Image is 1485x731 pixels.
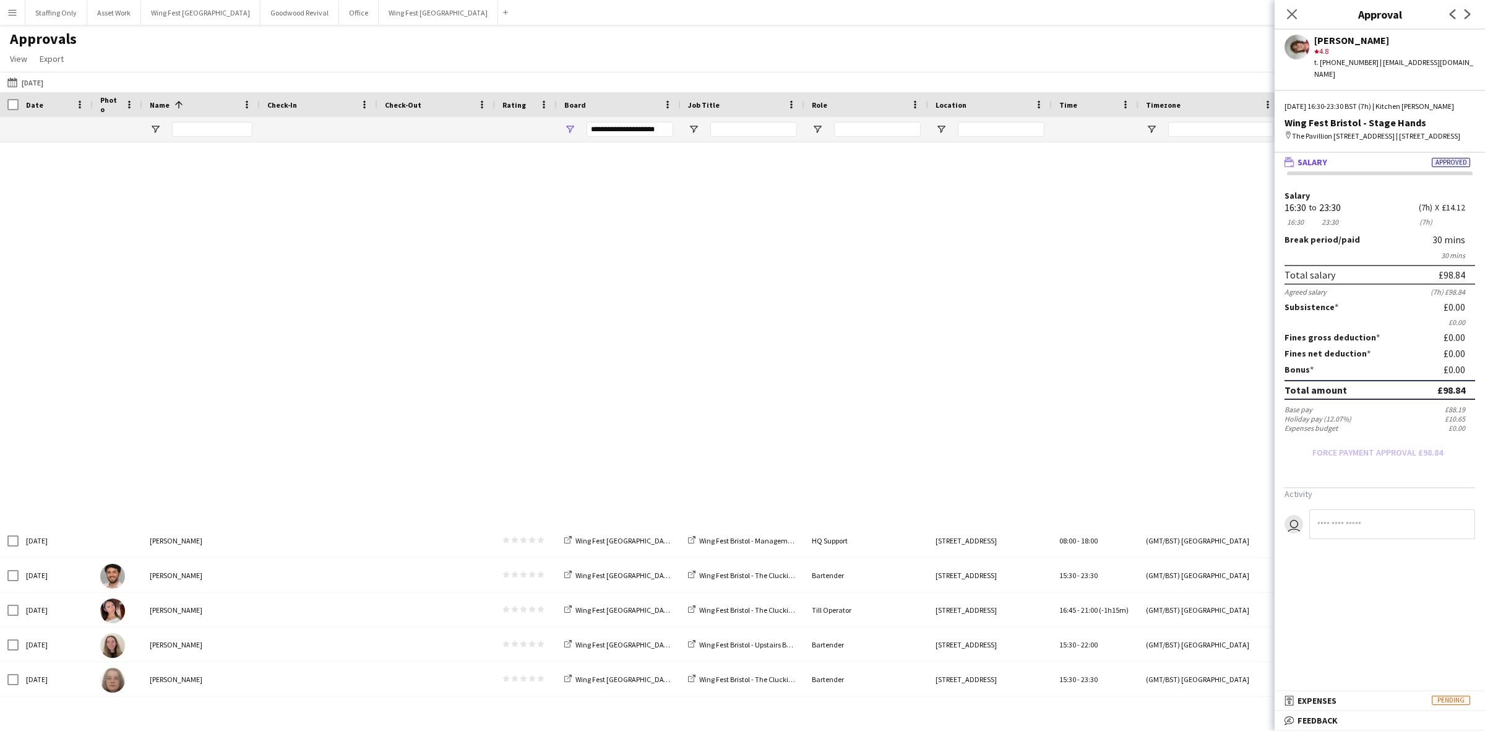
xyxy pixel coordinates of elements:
span: 23:30 [1081,571,1098,580]
span: 23:30 [1081,675,1098,684]
div: [DATE] [19,593,93,627]
div: Bartender [804,558,928,592]
div: (GMT/BST) [GEOGRAPHIC_DATA] [1138,697,1281,731]
span: Export [40,53,64,64]
div: 30 mins [1432,234,1475,245]
label: Fines gross deduction [1285,332,1380,343]
span: Job Title [688,100,720,110]
div: £98.84 [1437,384,1465,396]
div: £0.00 [1444,301,1475,313]
label: /paid [1285,234,1360,245]
span: Pending [1432,696,1470,705]
div: 7h [1419,203,1432,212]
span: 15:30 [1059,675,1076,684]
div: SalaryApproved [1275,171,1485,558]
div: (GMT/BST) [GEOGRAPHIC_DATA] [1138,524,1281,558]
input: Timezone Filter Input [1168,122,1273,137]
div: [DATE] [19,628,93,662]
span: [DATE] 15:14 [267,697,370,731]
span: Wing Fest [GEOGRAPHIC_DATA] [575,675,674,684]
div: 7h [1419,217,1432,227]
div: £0.00 [1444,348,1475,359]
span: Rating [502,100,526,110]
span: Check-Out [385,100,421,110]
div: [PERSON_NAME] [1314,35,1475,46]
mat-expansion-panel-header: Feedback [1275,711,1485,730]
a: Wing Fest Bristol - The Cluckingham Arms - Container Bar [688,571,879,580]
button: Wing Fest [GEOGRAPHIC_DATA] [141,1,260,25]
button: Wing Fest [GEOGRAPHIC_DATA] [379,1,498,25]
div: (7h) £98.84 [1431,287,1475,296]
label: Subsistence [1285,301,1338,313]
button: Asset Work [87,1,141,25]
mat-expansion-panel-header: SalaryApproved [1275,153,1485,171]
div: £0.00 [1285,318,1475,327]
div: [PERSON_NAME] [142,662,260,696]
span: View [10,53,27,64]
span: Location [936,100,966,110]
div: [PERSON_NAME] [142,524,260,558]
button: [DATE] [5,75,46,90]
span: 16:45 [1059,605,1076,615]
span: 15:30 [1059,640,1076,649]
button: Office [339,1,379,25]
span: Role [812,100,827,110]
a: View [5,51,32,67]
a: Wing Fest [GEOGRAPHIC_DATA] [564,536,674,545]
div: t. [PHONE_NUMBER] | [EMAIL_ADDRESS][DOMAIN_NAME] [1314,57,1475,79]
div: Bartender [804,628,928,662]
button: Open Filter Menu [812,124,823,135]
span: Photo [100,95,120,114]
div: £98.84 [1439,269,1465,281]
div: 30 mins [1285,251,1475,260]
h3: Approval [1275,6,1485,22]
span: Wing Fest Bristol - The Cluckingham Arms - Container Bar [699,571,879,580]
span: 21:00 [1081,605,1098,615]
div: Wing Fest Bristol - Stage Hands [1285,117,1475,128]
button: Open Filter Menu [936,124,947,135]
input: Role Filter Input [834,122,921,137]
span: Feedback [1298,715,1338,726]
span: Wing Fest Bristol - Upstairs Bar Carts [699,640,811,649]
span: Wing Fest [GEOGRAPHIC_DATA] [575,640,674,649]
div: [PERSON_NAME] [142,593,260,627]
div: [STREET_ADDRESS] [928,697,1052,731]
span: Approved [1432,158,1470,167]
label: Fines net deduction [1285,348,1371,359]
div: [DATE] [19,558,93,592]
img: Dario Coughlan [100,564,125,589]
span: - [1077,536,1080,545]
button: Open Filter Menu [564,124,575,135]
div: Expenses budget [1285,423,1338,433]
span: (-1h15m) [1099,605,1129,615]
a: Wing Fest [GEOGRAPHIC_DATA] [564,605,674,615]
div: Till Operator [804,593,928,627]
div: 23:30 [1319,217,1341,227]
div: [DATE] [19,524,93,558]
label: Salary [1285,191,1475,201]
span: Time [1059,100,1077,110]
div: Total salary [1285,269,1335,281]
div: £10.65 [1445,414,1475,423]
div: X [1435,203,1439,212]
span: Date [26,100,43,110]
span: Wing Fest Bristol - Management Team [699,536,818,545]
a: Wing Fest Bristol - Management Team [688,536,818,545]
div: [DATE] [19,697,93,731]
div: 16:30 [1285,217,1306,227]
button: Staffing Only [25,1,87,25]
span: 15:30 [1059,571,1076,580]
div: £0.00 [1444,364,1475,375]
a: Wing Fest [GEOGRAPHIC_DATA] [564,640,674,649]
div: Back of House - Barback [804,697,928,731]
span: Timezone [1146,100,1181,110]
div: [PERSON_NAME] [142,628,260,662]
span: Wing Fest [GEOGRAPHIC_DATA] [575,605,674,615]
span: - [1077,571,1080,580]
div: (GMT/BST) [GEOGRAPHIC_DATA] [1138,593,1281,627]
button: Open Filter Menu [150,124,161,135]
div: [STREET_ADDRESS] [928,593,1052,627]
div: [DATE] 16:30-23:30 BST (7h) | Kitchen [PERSON_NAME] [1285,101,1475,112]
span: Check-In [267,100,297,110]
img: Ellie Biggs [100,668,125,693]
